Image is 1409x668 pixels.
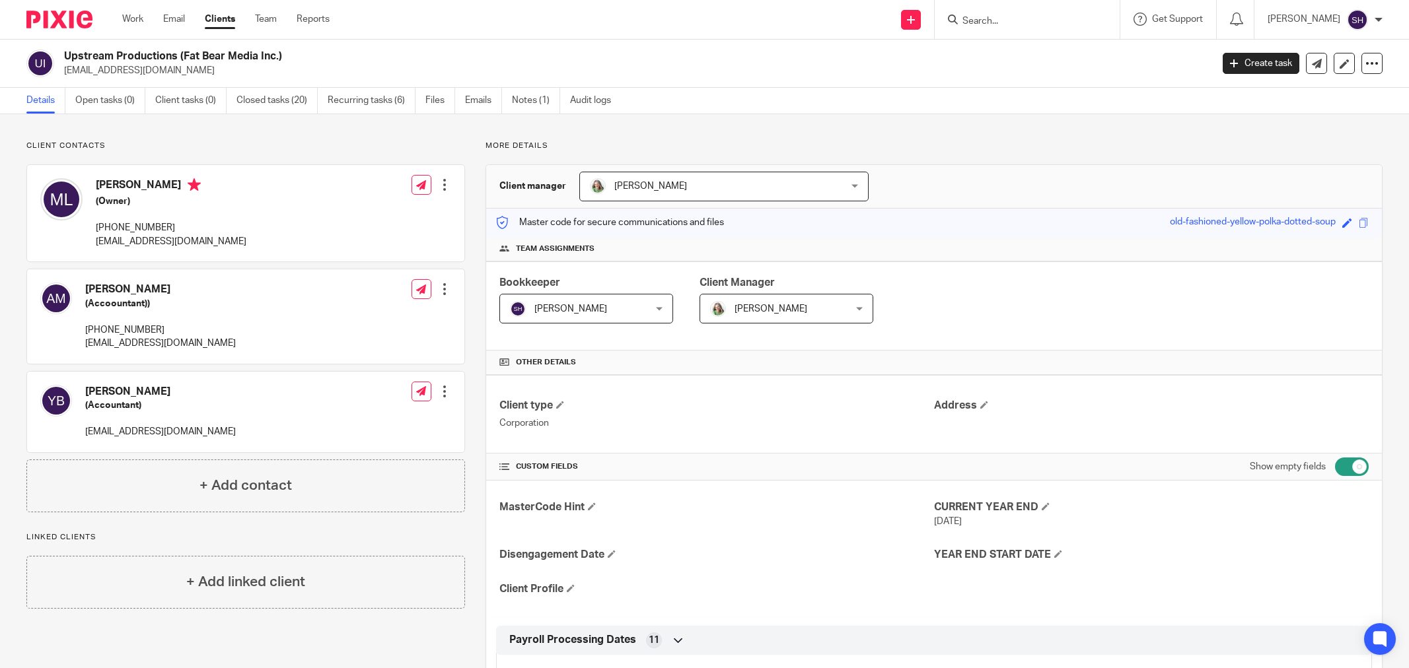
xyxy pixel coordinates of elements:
[961,16,1080,28] input: Search
[934,500,1369,514] h4: CURRENT YEAR END
[499,277,560,288] span: Bookkeeper
[40,178,83,220] img: svg%3E
[163,13,185,26] a: Email
[85,399,236,412] h5: (Accountant)
[26,11,92,28] img: Pixie
[1250,460,1326,473] label: Show empty fields
[934,517,962,526] span: [DATE]
[570,88,621,114] a: Audit logs
[934,399,1369,413] h4: Address
[1347,9,1368,30] img: svg%3E
[710,301,726,317] img: KC%20Photo.jpg
[614,182,687,191] span: [PERSON_NAME]
[155,88,227,114] a: Client tasks (0)
[499,399,934,413] h4: Client type
[1170,215,1336,230] div: old-fashioned-yellow-polka-dotted-soup
[934,548,1369,562] h4: YEAR END START DATE
[26,532,465,543] p: Linked clients
[496,216,724,229] p: Master code for secure communications and files
[64,50,975,63] h2: Upstream Productions (Fat Bear Media Inc.)
[85,425,236,438] p: [EMAIL_ADDRESS][DOMAIN_NAME]
[199,475,292,496] h4: + Add contact
[1268,13,1340,26] p: [PERSON_NAME]
[465,88,502,114] a: Emails
[499,461,934,472] h4: CUSTOM FIELDS
[1223,53,1299,74] a: Create task
[255,13,277,26] a: Team
[1152,15,1203,24] span: Get Support
[534,304,607,314] span: [PERSON_NAME]
[486,141,1383,151] p: More details
[26,88,65,114] a: Details
[516,244,595,254] span: Team assignments
[96,235,246,248] p: [EMAIL_ADDRESS][DOMAIN_NAME]
[85,337,236,350] p: [EMAIL_ADDRESS][DOMAIN_NAME]
[499,548,934,562] h4: Disengagement Date
[510,301,526,317] img: svg%3E
[205,13,235,26] a: Clients
[75,88,145,114] a: Open tasks (0)
[735,304,807,314] span: [PERSON_NAME]
[590,178,606,194] img: KC%20Photo.jpg
[40,283,72,314] img: svg%3E
[499,180,566,193] h3: Client manager
[499,582,934,596] h4: Client Profile
[425,88,455,114] a: Files
[512,88,560,114] a: Notes (1)
[85,323,236,337] p: [PHONE_NUMBER]
[85,385,236,399] h4: [PERSON_NAME]
[499,500,934,514] h4: MasterCode Hint
[96,178,246,195] h4: [PERSON_NAME]
[188,178,201,191] i: Primary
[236,88,318,114] a: Closed tasks (20)
[85,283,236,296] h4: [PERSON_NAME]
[26,50,54,77] img: svg%3E
[85,297,236,310] h5: (Accoountant))
[40,385,72,417] img: svg%3E
[186,572,305,592] h4: + Add linked client
[700,277,775,288] span: Client Manager
[96,195,246,208] h5: (Owner)
[64,64,1203,77] p: [EMAIL_ADDRESS][DOMAIN_NAME]
[26,141,465,151] p: Client contacts
[328,88,415,114] a: Recurring tasks (6)
[509,633,636,647] span: Payroll Processing Dates
[649,634,659,647] span: 11
[122,13,143,26] a: Work
[96,221,246,234] p: [PHONE_NUMBER]
[297,13,330,26] a: Reports
[499,417,934,430] p: Corporation
[516,357,576,368] span: Other details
